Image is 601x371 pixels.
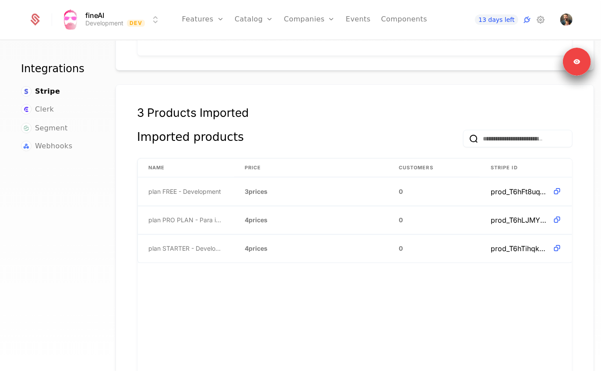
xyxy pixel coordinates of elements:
span: plan PRO PLAN - Para intermediarios de credito - Development [148,216,224,224]
th: Price [234,159,388,177]
button: Open user button [560,14,573,26]
span: 3 prices [245,187,267,196]
span: 4 prices [245,216,267,224]
button: Select environment [63,10,161,29]
span: Dev [127,20,145,27]
th: Stripe ID [480,159,572,177]
span: Stripe [35,86,60,97]
span: plan FREE - Development [148,187,221,196]
nav: Main [21,62,95,152]
span: Segment [35,123,68,133]
span: 4 prices [245,244,267,253]
a: 13 days left [475,14,518,25]
a: Settings [536,14,546,25]
span: 0 [399,244,403,253]
th: Customers [388,159,480,177]
a: Integrations [522,14,532,25]
div: Imported products [137,130,244,147]
a: Stripe [21,86,60,97]
a: Clerk [21,104,54,115]
div: 3 Products Imported [137,106,573,120]
span: prod_T6hLJMYhhHECuF [491,215,549,225]
img: fineAI [60,9,81,30]
div: Development [85,19,123,28]
span: 0 [399,187,403,196]
span: prod_T6hFt8uqTF9QTl [491,186,549,197]
span: prod_T6hTihqkNBiIJ3 [491,243,549,254]
span: fineAI [85,12,104,19]
img: Tiago Formosinho [560,14,573,26]
span: Clerk [35,104,54,115]
span: 0 [399,216,403,224]
span: Webhooks [35,141,72,151]
h1: Integrations [21,62,95,76]
th: Name [138,159,234,177]
a: Webhooks [21,141,72,151]
a: Segment [21,123,68,133]
span: plan STARTER - Development [148,244,224,253]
